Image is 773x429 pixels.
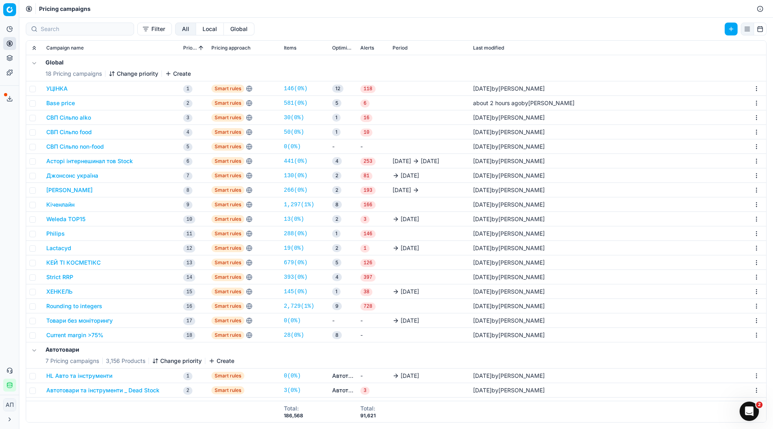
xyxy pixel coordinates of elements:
[473,128,545,136] div: by [PERSON_NAME]
[183,317,195,325] span: 17
[211,317,244,325] span: Smart rules
[183,230,195,238] span: 11
[473,386,545,394] div: by [PERSON_NAME]
[473,332,492,338] span: [DATE]
[46,45,84,51] span: Campaign name
[473,85,545,93] div: by [PERSON_NAME]
[183,172,192,180] span: 7
[473,143,492,150] span: [DATE]
[183,259,195,267] span: 13
[45,346,234,354] h5: Автотовари
[183,387,192,395] span: 2
[183,332,195,340] span: 18
[329,313,357,328] td: -
[175,23,196,35] button: all
[137,23,172,35] button: Filter
[284,230,308,238] a: 288(0%)
[46,201,74,209] button: Кіченлайн
[183,216,195,224] span: 10
[284,114,304,122] a: 30(0%)
[332,372,354,380] a: Автотовари
[473,45,504,51] span: Last modified
[284,288,308,296] a: 145(0%)
[211,230,244,238] span: Smart rules
[284,404,303,412] div: Total :
[211,273,244,281] span: Smart rules
[473,274,492,280] span: [DATE]
[473,128,492,135] span: [DATE]
[46,114,91,122] button: СВП Сільпо alko
[224,23,254,35] button: global
[183,372,192,380] span: 1
[332,114,341,122] span: 1
[360,387,370,395] span: 3
[211,201,244,209] span: Smart rules
[4,399,16,411] span: АП
[183,303,195,311] span: 16
[332,128,341,136] span: 1
[473,387,492,394] span: [DATE]
[39,5,91,13] span: Pricing campaigns
[284,172,308,180] a: 130(0%)
[183,158,192,166] span: 6
[756,402,763,408] span: 2
[183,99,192,108] span: 2
[401,288,419,296] span: [DATE]
[473,244,545,252] div: by [PERSON_NAME]
[209,357,234,365] button: Create
[473,273,545,281] div: by [PERSON_NAME]
[332,273,342,281] span: 4
[357,328,389,342] td: -
[360,259,376,267] span: 126
[740,402,759,421] iframe: Intercom live chat
[284,143,301,151] a: 0(0%)
[109,70,158,78] button: Change priority
[46,157,133,165] button: Асторі інтернешинал тов Stock
[284,412,303,419] div: 186,568
[473,372,545,380] div: by [PERSON_NAME]
[183,187,192,195] span: 8
[473,259,545,267] div: by [PERSON_NAME]
[183,201,192,209] span: 9
[473,143,545,151] div: by [PERSON_NAME]
[473,186,545,194] div: by [PERSON_NAME]
[46,172,98,180] button: Джонсонс україна
[473,201,492,208] span: [DATE]
[401,317,419,325] span: [DATE]
[284,157,308,165] a: 441(0%)
[211,128,244,136] span: Smart rules
[46,215,85,223] button: Weleda TOP15
[332,172,341,180] span: 2
[332,186,341,194] span: 2
[332,386,354,394] a: Автотовари
[357,313,389,328] td: -
[284,386,301,394] a: 3(0%)
[332,331,342,339] span: 8
[473,158,492,164] span: [DATE]
[183,45,197,51] span: Priority
[46,288,72,296] button: ХЕНКЕЛЬ
[284,99,308,107] a: 581(0%)
[211,288,244,296] span: Smart rules
[473,216,492,222] span: [DATE]
[211,99,244,107] span: Smart rules
[332,157,342,165] span: 4
[473,187,492,193] span: [DATE]
[46,244,71,252] button: Lactacyd
[284,317,301,325] a: 0(0%)
[332,215,341,223] span: 2
[3,398,16,411] button: АП
[196,23,224,35] button: local
[284,85,308,93] a: 146(0%)
[357,369,389,383] td: -
[46,386,159,394] button: Автотовари та інструменти _ Dead Stock
[211,259,244,267] span: Smart rules
[360,114,372,122] span: 16
[473,201,545,209] div: by [PERSON_NAME]
[473,85,492,92] span: [DATE]
[329,139,357,154] td: -
[46,128,92,136] button: СВП Сільпо food
[106,357,145,365] span: 3,156 Products
[473,172,492,179] span: [DATE]
[45,58,191,66] h5: Global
